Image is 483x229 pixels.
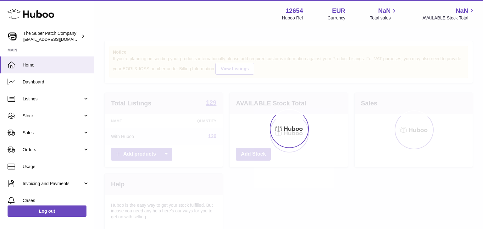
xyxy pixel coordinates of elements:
span: Cases [23,198,89,204]
span: Listings [23,96,83,102]
span: Dashboard [23,79,89,85]
span: Orders [23,147,83,153]
span: [EMAIL_ADDRESS][DOMAIN_NAME] [23,37,92,42]
div: Huboo Ref [282,15,303,21]
div: The Super Patch Company [23,30,80,42]
span: Stock [23,113,83,119]
strong: 12654 [286,7,303,15]
span: NaN [456,7,468,15]
span: Usage [23,164,89,170]
strong: EUR [332,7,345,15]
span: AVAILABLE Stock Total [422,15,475,21]
img: internalAdmin-12654@internal.huboo.com [8,32,17,41]
span: Invoicing and Payments [23,181,83,187]
a: Log out [8,205,86,217]
a: NaN Total sales [370,7,398,21]
span: Total sales [370,15,398,21]
a: NaN AVAILABLE Stock Total [422,7,475,21]
div: Currency [328,15,346,21]
span: Sales [23,130,83,136]
span: Home [23,62,89,68]
span: NaN [378,7,391,15]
